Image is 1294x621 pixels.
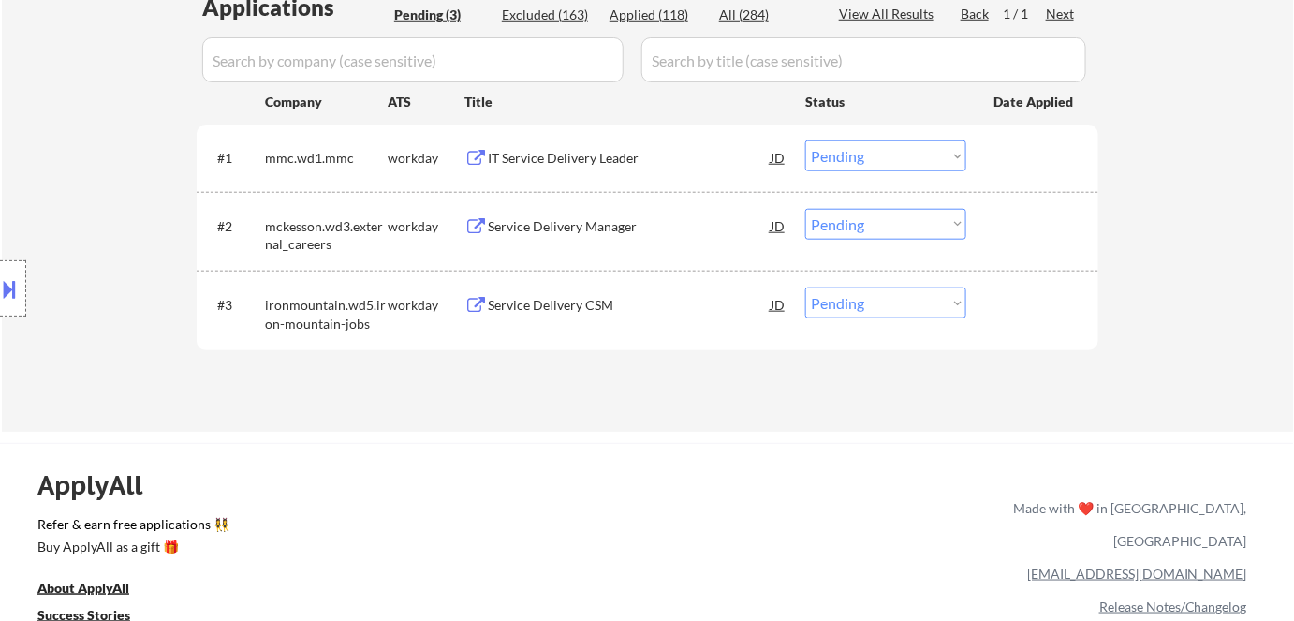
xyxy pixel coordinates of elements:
div: Service Delivery CSM [488,296,771,315]
div: IT Service Delivery Leader [488,149,771,168]
div: Made with ❤️ in [GEOGRAPHIC_DATA], [GEOGRAPHIC_DATA] [1006,492,1247,557]
input: Search by title (case sensitive) [641,37,1086,82]
a: Refer & earn free applications 👯‍♀️ [37,518,622,538]
div: Excluded (163) [502,6,596,24]
div: Buy ApplyAll as a gift 🎁 [37,540,225,554]
div: 1 / 1 [1003,5,1046,23]
div: Date Applied [993,93,1076,111]
div: Title [464,93,787,111]
a: Release Notes/Changelog [1099,599,1247,614]
div: Service Delivery Manager [488,217,771,236]
div: Pending (3) [394,6,488,24]
u: About ApplyAll [37,580,129,596]
div: ApplyAll [37,469,164,501]
div: workday [388,296,464,315]
a: About ApplyAll [37,579,155,602]
div: Company [265,93,388,111]
div: JD [769,209,787,243]
div: Applied (118) [610,6,703,24]
div: Back [961,5,991,23]
div: workday [388,217,464,236]
a: [EMAIL_ADDRESS][DOMAIN_NAME] [1027,566,1247,582]
div: View All Results [839,5,939,23]
div: Next [1046,5,1076,23]
div: workday [388,149,464,168]
div: JD [769,288,787,321]
a: Buy ApplyAll as a gift 🎁 [37,538,225,561]
input: Search by company (case sensitive) [202,37,624,82]
div: ATS [388,93,464,111]
div: JD [769,140,787,174]
div: All (284) [719,6,813,24]
div: Status [805,84,966,118]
